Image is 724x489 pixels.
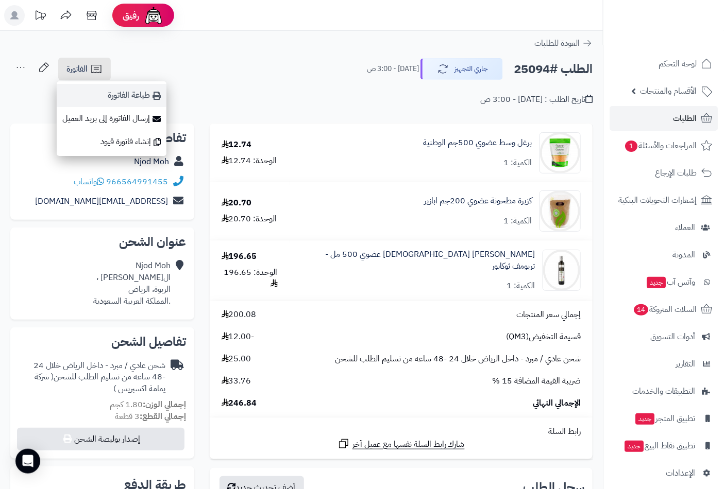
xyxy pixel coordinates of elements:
a: كزبرة مطحونة عضوي 200جم ابازير [424,195,532,207]
div: 12.74 [222,139,252,151]
span: تطبيق نقاط البيع [624,439,695,453]
div: شحن عادي / مبرد - داخل الرياض خلال 24 -48 ساعه من تسليم الطلب للشحن [19,360,165,395]
a: الطلبات [610,106,718,131]
span: 246.84 [222,397,257,409]
div: 196.65 [222,251,257,263]
span: شحن عادي / مبرد - داخل الرياض خلال 24 -48 ساعه من تسليم الطلب للشحن [335,353,581,365]
a: إنشاء فاتورة قيود [57,130,166,153]
div: Open Intercom Messenger [15,449,40,474]
span: 33.76 [222,375,251,387]
a: التطبيقات والخدمات [610,379,718,404]
a: لوحة التحكم [610,51,718,76]
span: المدونة [672,248,695,262]
span: التقارير [676,357,695,371]
span: الإجمالي النهائي [533,397,581,409]
strong: إجمالي الوزن: [143,398,186,411]
a: طلبات الإرجاع [610,161,718,185]
a: شارك رابط السلة نفسها مع عميل آخر [338,438,465,450]
img: 1737364003-6281062551585-90x90.jpg [540,132,580,173]
a: السلات المتروكة14 [610,297,718,322]
span: العملاء [675,220,695,235]
span: الطلبات [673,111,697,126]
a: [PERSON_NAME] [DEMOGRAPHIC_DATA] عضوي 500 مل - تريومف ثوكابور [301,249,535,272]
img: 1716731501-MB1YnCBE4uagexdKgCtLe39OCSr547bApVUQZqgd-90x90.jpg [540,190,580,232]
span: وآتس آب [646,275,695,289]
h2: عنوان الشحن [19,236,186,248]
span: جديد [647,277,666,288]
strong: إجمالي القطع: [140,410,186,423]
span: الإعدادات [666,466,695,480]
a: برغل وسط عضوي 500جم الوطنية [423,137,532,149]
a: 966564991455 [106,176,168,188]
span: المراجعات والأسئلة [624,138,697,153]
h2: تفاصيل العميل [19,132,186,144]
a: تحديثات المنصة [27,5,53,28]
small: 3 قطعة [115,410,186,423]
span: ( شركة يمامة اكسبريس ) [35,371,165,395]
span: أدوات التسويق [650,329,695,344]
span: الأقسام والمنتجات [640,84,697,98]
img: logo-2.png [654,28,714,49]
a: التقارير [610,352,718,376]
span: قسيمة التخفيض(QM3) [506,331,581,343]
a: وآتس آبجديد [610,270,718,294]
div: الكمية: 1 [503,215,532,227]
a: واتساب [74,176,104,188]
span: تطبيق المتجر [634,411,695,426]
span: ضريبة القيمة المضافة 15 % [492,375,581,387]
span: الفاتورة [66,63,88,75]
a: الإعدادات [610,461,718,485]
a: Njod Moh [134,155,169,168]
div: Njod Moh ال[PERSON_NAME] ، الربوة، الرياض .المملكة العربية السعودية [93,260,171,307]
span: طلبات الإرجاع [655,166,697,180]
a: إرسال الفاتورة إلى بريد العميل [57,107,166,130]
span: إشعارات التحويلات البنكية [618,193,697,207]
div: 20.70 [222,197,252,209]
small: [DATE] - 3:00 ص [367,64,419,74]
img: ai-face.png [143,5,164,26]
span: شارك رابط السلة نفسها مع عميل آخر [352,439,465,450]
a: العملاء [610,215,718,240]
span: السلات المتروكة [633,302,697,317]
a: [EMAIL_ADDRESS][DOMAIN_NAME] [35,195,168,207]
span: لوحة التحكم [659,57,697,71]
div: الوحدة: 196.65 [222,267,278,290]
a: تطبيق المتجرجديد [610,406,718,431]
span: 200.08 [222,309,257,321]
span: التطبيقات والخدمات [632,384,695,398]
span: رفيق [123,9,139,22]
a: المراجعات والأسئلة1 [610,133,718,158]
span: 1 [625,141,637,152]
h2: تفاصيل الشحن [19,336,186,348]
span: 14 [634,304,648,316]
img: 1744006042-6191588900098-90x90.jpg [543,250,580,291]
a: إشعارات التحويلات البنكية [610,188,718,213]
a: العودة للطلبات [534,37,593,49]
a: تطبيق نقاط البيعجديد [610,433,718,458]
button: إصدار بوليصة الشحن [17,428,184,450]
div: الكمية: 1 [507,280,535,292]
div: الوحدة: 12.74 [222,155,277,167]
span: العودة للطلبات [534,37,580,49]
span: جديد [625,441,644,452]
button: جاري التجهيز [420,58,503,80]
span: 25.00 [222,353,251,365]
a: أدوات التسويق [610,324,718,349]
a: المدونة [610,242,718,267]
span: إجمالي سعر المنتجات [516,309,581,321]
a: الفاتورة [58,58,111,80]
h2: الطلب #25094 [514,59,593,80]
div: الكمية: 1 [503,157,532,169]
div: الوحدة: 20.70 [222,213,277,225]
span: -12.00 [222,331,255,343]
a: طباعة الفاتورة [57,84,166,107]
div: رابط السلة [214,426,588,438]
small: 1.80 كجم [110,398,186,411]
div: تاريخ الطلب : [DATE] - 3:00 ص [480,94,593,106]
span: جديد [635,413,654,425]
